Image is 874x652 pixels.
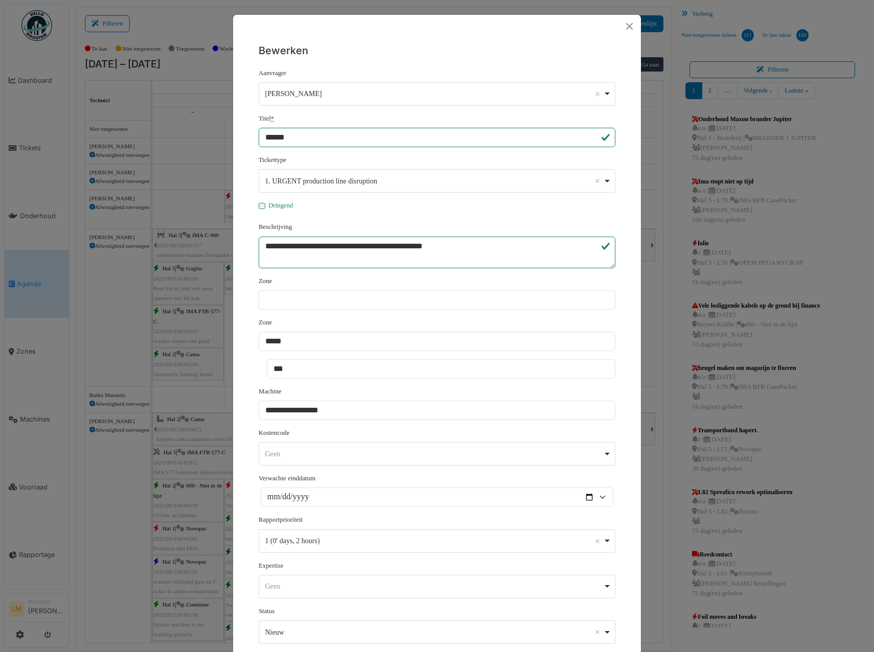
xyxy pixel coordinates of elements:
[259,428,289,438] label: Kostencode
[259,515,303,525] label: Rapportprioriteit
[265,176,603,187] div: 1. URGENT production line disruption
[259,68,286,78] label: Aanvrager
[622,19,637,34] button: Close
[265,88,603,99] div: [PERSON_NAME]
[265,535,603,546] div: 1 (0' days, 2 hours)
[259,607,274,616] label: Status
[265,627,603,638] div: Nieuw
[592,89,603,99] button: Remove item: '6898'
[268,201,293,211] label: Dringend
[592,176,603,186] button: Remove item: '721'
[259,318,272,328] label: Zone
[259,155,286,165] label: Tickettype
[259,276,272,286] label: Zone
[271,115,274,122] abbr: Verplicht
[259,43,615,58] h5: Bewerken
[592,536,603,546] button: Remove item: '402'
[259,561,283,571] label: Expertise
[259,114,274,124] label: Titel
[592,627,603,637] button: Remove item: 'new'
[259,474,315,483] label: Verwachte einddatum
[259,387,282,397] label: Machine
[265,581,603,592] div: Geen
[265,449,603,459] div: Geen
[259,222,292,232] label: Beschrijving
